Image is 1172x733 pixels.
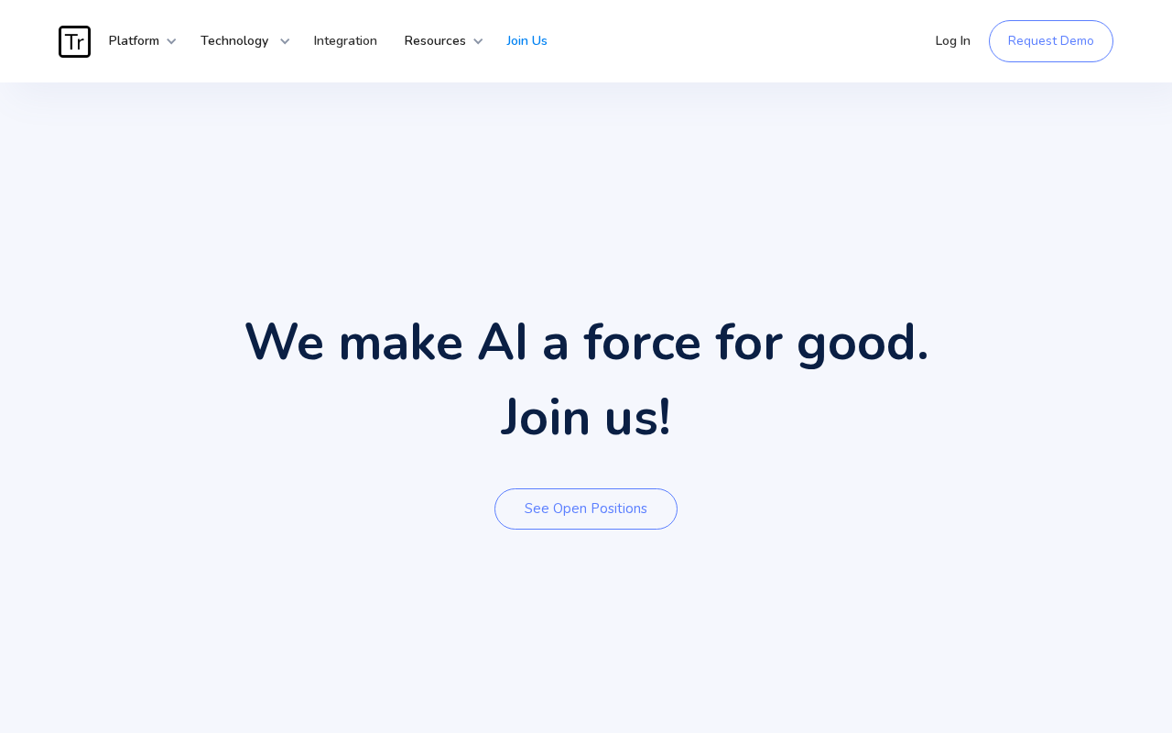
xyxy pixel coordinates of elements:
[187,14,291,69] div: Technology
[244,305,929,456] h1: We make AI a force for good. Join us!
[109,32,159,49] strong: Platform
[494,488,678,530] a: See open positions
[59,26,95,58] a: home
[391,14,484,69] div: Resources
[59,26,91,58] img: Traces Logo
[494,14,561,69] a: Join Us
[95,14,178,69] div: Platform
[201,32,268,49] strong: Technology
[300,14,391,69] a: Integration
[922,14,984,69] a: Log In
[405,32,466,49] strong: Resources
[989,20,1113,62] a: Request Demo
